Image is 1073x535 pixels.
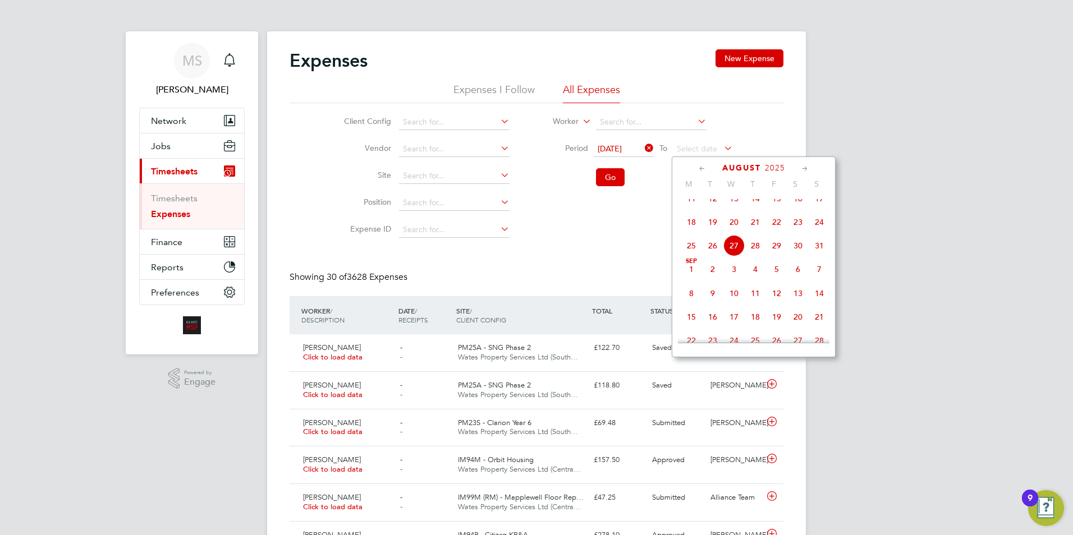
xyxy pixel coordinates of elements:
[139,43,245,96] a: MS[PERSON_NAME]
[723,306,745,328] span: 17
[400,427,402,436] span: -
[303,427,363,436] span: Click to load data
[589,414,648,432] div: £69.48
[706,488,764,507] div: Alliance Team
[399,195,510,211] input: Search for...
[766,259,787,280] span: 5
[681,259,702,264] span: Sep
[151,237,182,247] span: Finance
[763,179,785,189] span: F
[399,141,510,157] input: Search for...
[652,343,672,352] span: Saved
[742,179,763,189] span: T
[681,188,702,209] span: 11
[809,259,830,280] span: 7
[766,211,787,233] span: 22
[716,49,783,67] button: New Expense
[327,271,407,283] span: 3628 Expenses
[652,492,685,502] span: Submitted
[723,211,745,233] span: 20
[458,390,578,399] span: Wates Property Services Ltd (South…
[596,114,707,130] input: Search for...
[648,301,706,321] div: STATUS
[400,492,402,502] span: -
[398,315,428,324] span: RECEIPTS
[400,502,402,511] span: -
[303,352,363,362] span: Click to load data
[787,306,809,328] span: 20
[303,390,363,399] span: Click to load data
[787,259,809,280] span: 6
[722,163,761,173] span: August
[330,306,332,315] span: /
[400,390,402,399] span: -
[140,255,244,279] button: Reports
[723,330,745,351] span: 24
[702,211,723,233] span: 19
[140,108,244,133] button: Network
[766,188,787,209] span: 15
[745,330,766,351] span: 25
[341,170,391,180] label: Site
[290,271,410,283] div: Showing
[140,159,244,183] button: Timesheets
[140,229,244,254] button: Finance
[787,283,809,304] span: 13
[766,306,787,328] span: 19
[182,53,202,68] span: MS
[341,116,391,126] label: Client Config
[538,143,588,153] label: Period
[806,179,827,189] span: S
[787,188,809,209] span: 16
[1028,490,1064,526] button: Open Resource Center, 9 new notifications
[706,451,764,469] div: [PERSON_NAME]
[702,259,723,280] span: 2
[456,315,506,324] span: CLIENT CONFIG
[151,141,171,151] span: Jobs
[126,31,258,354] nav: Main navigation
[168,368,216,389] a: Powered byEngage
[589,451,648,469] div: £157.50
[745,306,766,328] span: 18
[303,502,363,511] span: Click to load data
[184,377,215,387] span: Engage
[151,116,186,126] span: Network
[787,330,809,351] span: 27
[470,306,472,315] span: /
[303,464,363,474] span: Click to load data
[765,163,785,173] span: 2025
[453,301,589,330] div: SITE
[721,179,742,189] span: W
[399,222,510,238] input: Search for...
[290,49,368,72] h2: Expenses
[589,301,648,321] div: TOTAL
[681,211,702,233] span: 18
[458,343,531,352] span: PM25A - SNG Phase 2
[458,352,578,362] span: Wates Property Services Ltd (South…
[766,330,787,351] span: 26
[809,306,830,328] span: 21
[745,235,766,256] span: 28
[745,283,766,304] span: 11
[299,301,396,330] div: WORKER
[766,235,787,256] span: 29
[1028,498,1033,513] div: 9
[723,235,745,256] span: 27
[745,259,766,280] span: 4
[723,283,745,304] span: 10
[399,114,510,130] input: Search for...
[702,283,723,304] span: 9
[785,179,806,189] span: S
[151,262,184,273] span: Reports
[301,315,345,324] span: DESCRIPTION
[151,209,190,219] a: Expenses
[341,197,391,207] label: Position
[139,316,245,334] a: Go to home page
[303,343,361,352] span: [PERSON_NAME]
[681,330,702,351] span: 22
[656,141,671,155] span: To
[151,193,198,204] a: Timesheets
[400,464,402,474] span: -
[400,352,402,362] span: -
[139,83,245,96] span: Michael Stone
